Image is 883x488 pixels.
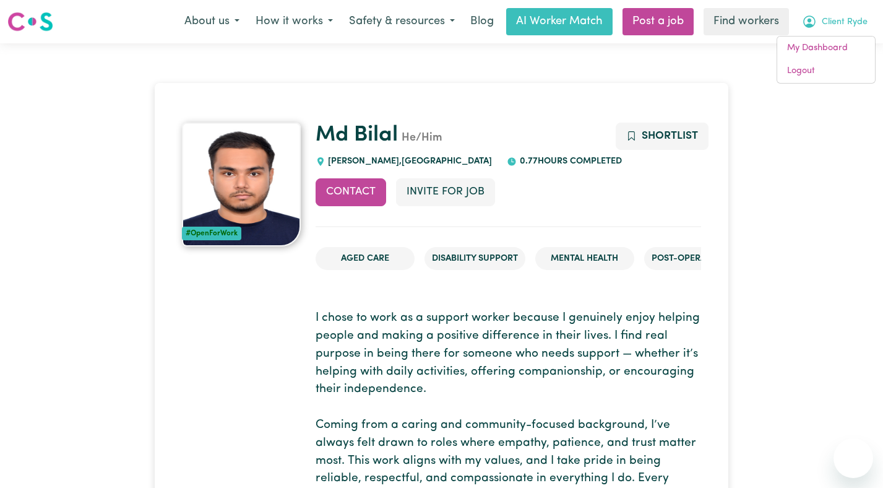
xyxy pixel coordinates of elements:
[777,37,875,60] a: My Dashboard
[506,8,613,35] a: AI Worker Match
[182,123,301,246] img: Md Bilal
[316,124,398,146] a: Md Bilal
[463,8,501,35] a: Blog
[341,9,463,35] button: Safety & resources
[424,247,525,271] li: Disability Support
[176,9,248,35] button: About us
[325,157,493,166] span: [PERSON_NAME] , [GEOGRAPHIC_DATA]
[622,8,694,35] a: Post a job
[644,247,755,271] li: Post-operative care
[248,9,341,35] button: How it works
[7,7,53,36] a: Careseekers logo
[316,178,386,206] button: Contact
[704,8,789,35] a: Find workers
[396,178,495,206] button: Invite for Job
[794,9,876,35] button: My Account
[517,157,622,166] span: 0.77 hours completed
[616,123,709,150] button: Add to shortlist
[833,438,873,478] iframe: Button to launch messaging window
[642,131,698,141] span: Shortlist
[7,11,53,33] img: Careseekers logo
[182,227,241,240] div: #OpenForWork
[316,247,415,271] li: Aged Care
[535,247,634,271] li: Mental Health
[777,36,876,84] div: My Account
[822,15,868,29] span: Client Ryde
[777,59,875,83] a: Logout
[182,123,301,246] a: Md Bilal's profile picture'#OpenForWork
[398,133,442,144] span: He/Him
